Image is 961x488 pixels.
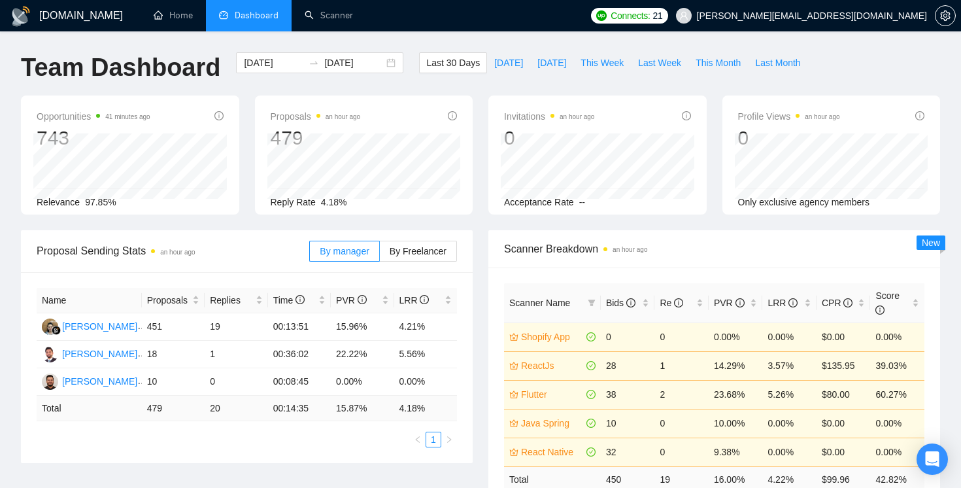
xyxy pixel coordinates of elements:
img: upwork-logo.png [596,10,607,21]
th: Replies [205,288,267,313]
td: 0.00% [331,368,394,396]
span: filter [585,293,598,313]
td: 5.26% [762,380,817,409]
span: [DATE] [537,56,566,70]
th: Name [37,288,142,313]
span: Acceptance Rate [504,197,574,207]
span: crown [509,419,518,428]
span: info-circle [358,295,367,304]
span: Proposals [271,109,361,124]
td: 0.00% [762,409,817,438]
a: ReactJs [521,358,584,373]
span: PVR [714,298,745,308]
span: Opportunities [37,109,150,124]
td: 9.38% [709,438,763,466]
a: Flutter [521,387,584,402]
td: 4.21% [394,313,458,341]
td: 5.56% [394,341,458,368]
td: 15.96% [331,313,394,341]
span: info-circle [420,295,429,304]
td: $0.00 [817,438,871,466]
span: New [922,237,940,248]
span: check-circle [586,361,596,370]
span: Scanner Name [509,298,570,308]
span: Only exclusive agency members [738,197,870,207]
span: right [445,436,453,444]
span: setting [936,10,955,21]
td: 23.68% [709,380,763,409]
time: an hour ago [160,249,195,256]
td: 38 [601,380,655,409]
td: 1 [654,351,709,380]
td: 15.87 % [331,396,394,421]
span: Score [875,290,900,315]
td: 18 [142,341,205,368]
span: to [309,58,319,68]
td: 451 [142,313,205,341]
span: -- [579,197,585,207]
td: 10 [142,368,205,396]
span: left [414,436,422,444]
span: check-circle [586,419,596,428]
span: Profile Views [738,109,840,124]
td: 1 [205,341,267,368]
span: This Month [696,56,741,70]
td: 479 [142,396,205,421]
td: 19 [205,313,267,341]
span: Last 30 Days [426,56,480,70]
button: left [410,432,426,447]
span: info-circle [448,111,457,120]
span: info-circle [735,298,745,307]
td: 10 [601,409,655,438]
time: an hour ago [326,113,360,120]
span: LRR [399,295,430,305]
button: right [441,432,457,447]
a: homeHome [154,10,193,21]
td: 0 [654,322,709,351]
span: crown [509,447,518,457]
button: [DATE] [487,52,530,73]
button: Last 30 Days [419,52,487,73]
td: 0.00% [870,438,924,466]
span: check-circle [586,447,596,457]
a: ES[PERSON_NAME] [42,321,137,331]
span: info-circle [875,305,885,315]
li: Previous Page [410,432,426,447]
a: setting [935,10,956,21]
time: an hour ago [805,113,839,120]
button: Last Week [631,52,688,73]
span: Relevance [37,197,80,207]
div: Open Intercom Messenger [917,444,948,475]
span: Reply Rate [271,197,316,207]
td: 0.00% [394,368,458,396]
img: AA [42,374,58,390]
div: [PERSON_NAME] [62,347,137,361]
a: React Native [521,445,584,459]
span: check-circle [586,390,596,399]
img: FM [42,346,58,362]
a: AA[PERSON_NAME] [42,375,137,386]
div: 479 [271,126,361,150]
span: Proposals [147,293,190,307]
td: 20 [205,396,267,421]
span: Replies [210,293,252,307]
div: [PERSON_NAME] [62,319,137,334]
th: Proposals [142,288,205,313]
img: ES [42,319,58,335]
button: This Week [573,52,631,73]
input: Start date [244,56,303,70]
td: 14.29% [709,351,763,380]
span: By manager [320,246,369,256]
span: crown [509,361,518,370]
td: $135.95 [817,351,871,380]
div: 0 [738,126,840,150]
button: This Month [688,52,748,73]
button: setting [935,5,956,26]
img: gigradar-bm.png [52,326,61,335]
span: 4.18% [321,197,347,207]
span: info-circle [915,111,924,120]
time: an hour ago [613,246,647,253]
span: Last Month [755,56,800,70]
time: an hour ago [560,113,594,120]
td: 00:08:45 [268,368,331,396]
